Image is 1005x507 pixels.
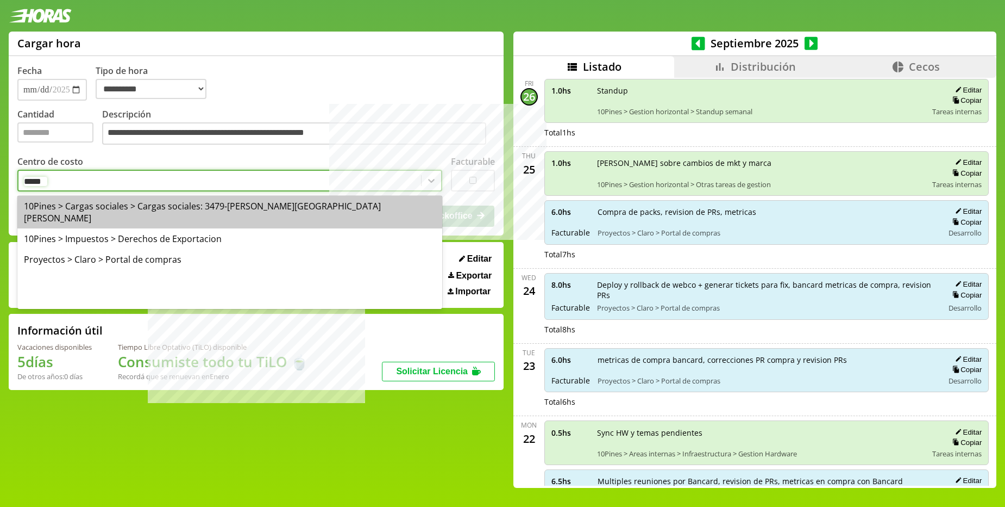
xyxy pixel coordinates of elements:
[525,79,533,88] div: Fri
[597,180,925,189] span: 10Pines > Gestion horizontal > Otras tareas de gestion
[467,254,492,264] span: Editar
[520,282,538,300] div: 24
[949,96,982,105] button: Copiar
[396,367,468,376] span: Solicitar Licencia
[456,271,492,281] span: Exportar
[932,107,982,116] span: Tareas internas
[17,108,102,148] label: Cantidad
[17,196,442,228] div: 10Pines > Cargas sociales > Cargas sociales: 3479-[PERSON_NAME][GEOGRAPHIC_DATA][PERSON_NAME]
[118,342,308,352] div: Tiempo Libre Optativo (TiLO) disponible
[952,207,982,216] button: Editar
[17,342,92,352] div: Vacaciones disponibles
[949,228,982,238] span: Desarrollo
[520,88,538,106] div: 26
[102,108,495,148] label: Descripción
[597,280,937,300] span: Deploy y rollback de webco + generar tickets para fix, bancard metricas de compra, revision PRs
[551,85,589,96] span: 1.0 hs
[456,253,495,264] button: Editar
[551,375,590,386] span: Facturable
[598,376,937,386] span: Proyectos > Claro > Portal de compras
[522,273,536,282] div: Wed
[520,357,538,375] div: 23
[544,324,989,335] div: Total 8 hs
[952,476,982,485] button: Editar
[520,430,538,447] div: 22
[597,85,925,96] span: Standup
[949,169,982,178] button: Copiar
[551,355,590,365] span: 6.0 hs
[551,227,590,238] span: Facturable
[932,180,982,189] span: Tareas internas
[705,36,805,51] span: Septiembre 2025
[551,207,590,217] span: 6.0 hs
[17,352,92,372] h1: 5 días
[598,355,937,365] span: metricas de compra bancard, correcciones PR compra y revision PRs
[17,122,93,143] input: Cantidad
[949,290,982,300] button: Copiar
[17,249,442,270] div: Proyectos > Claro > Portal de compras
[949,218,982,227] button: Copiar
[598,207,937,217] span: Compra de packs, revision de PRs, metricas
[210,372,229,381] b: Enero
[455,287,491,296] span: Importar
[952,85,982,95] button: Editar
[597,158,925,168] span: [PERSON_NAME] sobre cambios de mkt y marca
[382,362,495,381] button: Solicitar Licencia
[551,428,589,438] span: 0.5 hs
[17,228,442,249] div: 10Pines > Impuestos > Derechos de Exportacion
[909,59,940,74] span: Cecos
[118,372,308,381] div: Recordá que se renuevan en
[17,156,83,168] label: Centro de costo
[522,151,536,160] div: Thu
[544,249,989,259] div: Total 7 hs
[949,303,982,313] span: Desarrollo
[513,78,996,486] div: scrollable content
[597,107,925,116] span: 10Pines > Gestion horizontal > Standup semanal
[597,449,925,459] span: 10Pines > Areas internas > Infraestructura > Gestion Hardware
[952,158,982,167] button: Editar
[597,428,925,438] span: Sync HW y temas pendientes
[598,228,937,238] span: Proyectos > Claro > Portal de compras
[102,122,486,145] textarea: Descripción
[583,59,621,74] span: Listado
[96,79,206,99] select: Tipo de hora
[118,352,308,372] h1: Consumiste todo tu TiLO 🍵
[551,302,589,313] span: Facturable
[551,158,589,168] span: 1.0 hs
[949,365,982,374] button: Copiar
[731,59,796,74] span: Distribución
[544,127,989,138] div: Total 1 hs
[551,476,590,486] span: 6.5 hs
[544,397,989,407] div: Total 6 hs
[597,303,937,313] span: Proyectos > Claro > Portal de compras
[17,36,81,51] h1: Cargar hora
[949,438,982,447] button: Copiar
[520,160,538,178] div: 25
[949,376,982,386] span: Desarrollo
[445,270,495,281] button: Exportar
[17,372,92,381] div: De otros años: 0 días
[952,355,982,364] button: Editar
[932,449,982,459] span: Tareas internas
[598,476,937,486] span: Multiples reuniones por Bancard, revision de PRs, metricas en compra con Bancard
[451,156,495,168] label: Facturable
[952,280,982,289] button: Editar
[523,348,535,357] div: Tue
[17,65,42,77] label: Fecha
[9,9,72,23] img: logotipo
[96,65,215,101] label: Tipo de hora
[17,323,103,338] h2: Información útil
[551,280,589,290] span: 8.0 hs
[952,428,982,437] button: Editar
[521,421,537,430] div: Mon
